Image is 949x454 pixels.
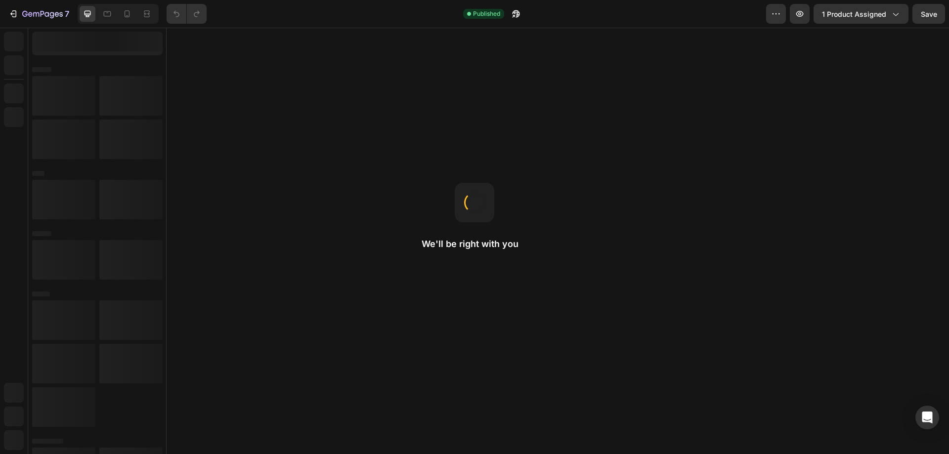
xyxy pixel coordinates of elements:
[167,4,207,24] div: Undo/Redo
[921,10,937,18] span: Save
[915,406,939,429] div: Open Intercom Messenger
[422,238,527,250] h2: We'll be right with you
[822,9,886,19] span: 1 product assigned
[912,4,945,24] button: Save
[65,8,69,20] p: 7
[814,4,908,24] button: 1 product assigned
[4,4,74,24] button: 7
[473,9,500,18] span: Published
